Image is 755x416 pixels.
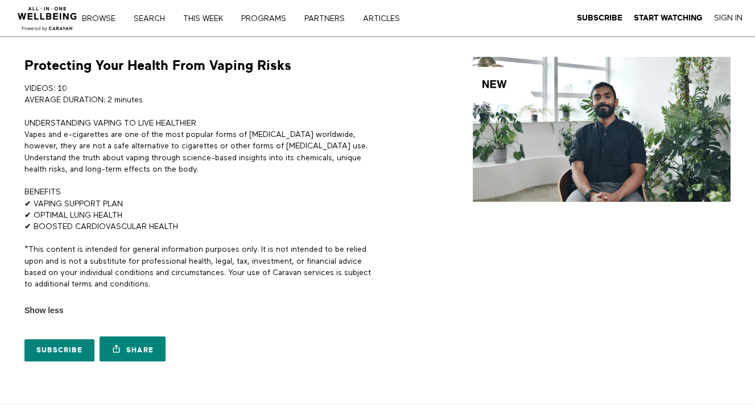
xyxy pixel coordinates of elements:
a: Start Watching [634,13,703,23]
a: Share [100,336,166,362]
h1: Protecting Your Health From Vaping Risks [24,57,291,74]
p: *This content is intended for general information purposes only. It is not intended to be relied ... [24,244,373,290]
img: Protecting Your Health From Vaping Risks [473,57,731,202]
a: THIS WEEK [179,15,235,23]
a: Subscribe [577,13,622,23]
a: Search [130,15,177,23]
nav: Primary [90,13,423,24]
a: ARTICLES [359,15,412,23]
a: Sign In [714,13,742,23]
strong: Subscribe [577,14,622,22]
a: Browse [78,15,127,23]
strong: Start Watching [634,14,703,22]
p: BENEFITS ✔ VAPING SUPPORT PLAN ✔ OPTIMAL LUNG HEALTH ✔ BOOSTED CARDIOVASCULAR HEALTH [24,186,373,232]
p: VIDEOS: 10 AVERAGE DURATION: 2 minutes [24,83,373,106]
a: PARTNERS [300,15,357,23]
a: Subscribe [24,339,94,362]
p: UNDERSTANDING VAPING TO LIVE HEALTHIER Vapes and e-cigarettes are one of the most popular forms o... [24,118,373,175]
a: PROGRAMS [237,15,298,23]
span: Show less [24,305,63,317]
